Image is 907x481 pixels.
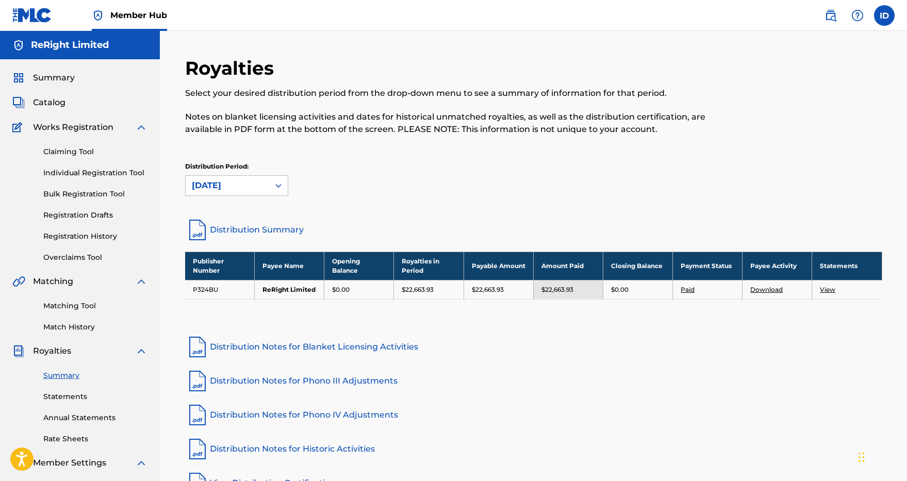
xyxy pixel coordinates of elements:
img: Works Registration [12,121,26,134]
p: Select your desired distribution period from the drop-down menu to see a summary of information f... [185,87,722,99]
div: Help [847,5,868,26]
img: Accounts [12,39,25,52]
a: Distribution Notes for Historic Activities [185,437,882,461]
span: Member Settings [33,457,106,469]
div: [DATE] [192,179,263,192]
span: Matching [33,275,73,288]
img: expand [135,121,147,134]
a: Registration Drafts [43,210,147,221]
p: $22,663.93 [472,285,504,294]
th: Opening Balance [324,252,394,280]
th: Payee Activity [743,252,812,280]
a: Registration History [43,231,147,242]
a: Bulk Registration Tool [43,189,147,200]
th: Royalties in Period [394,252,464,280]
p: $0.00 [332,285,350,294]
h2: Royalties [185,57,279,80]
img: Catalog [12,96,25,109]
img: pdf [185,369,210,393]
a: Distribution Summary [185,218,882,242]
img: help [851,9,864,22]
div: User Menu [874,5,895,26]
a: Paid [681,286,695,293]
p: Notes on blanket licensing activities and dates for historical unmatched royalties, as well as th... [185,111,722,136]
img: distribution-summary-pdf [185,218,210,242]
td: ReRight Limited [255,280,324,299]
img: pdf [185,335,210,359]
a: Distribution Notes for Phono IV Adjustments [185,403,882,427]
span: Works Registration [33,121,113,134]
img: Matching [12,275,25,288]
a: Match History [43,322,147,333]
a: Claiming Tool [43,146,147,157]
a: View [820,286,835,293]
p: Distribution Period: [185,162,288,171]
img: expand [135,275,147,288]
p: $22,663.93 [541,285,573,294]
th: Publisher Number [185,252,255,280]
a: Individual Registration Tool [43,168,147,178]
a: Rate Sheets [43,434,147,444]
span: Member Hub [110,9,167,21]
span: Royalties [33,345,71,357]
img: expand [135,345,147,357]
h5: ReRight Limited [31,39,109,51]
th: Payable Amount [464,252,533,280]
img: Royalties [12,345,25,357]
th: Payment Status [672,252,742,280]
a: Overclaims Tool [43,252,147,263]
span: Catalog [33,96,65,109]
img: search [824,9,837,22]
img: pdf [185,437,210,461]
img: Top Rightsholder [92,9,104,22]
span: Summary [33,72,75,84]
img: Summary [12,72,25,84]
th: Amount Paid [533,252,603,280]
td: P324BU [185,280,255,299]
th: Closing Balance [603,252,672,280]
a: Public Search [820,5,841,26]
a: Annual Statements [43,412,147,423]
a: Matching Tool [43,301,147,311]
a: SummarySummary [12,72,75,84]
th: Statements [812,252,882,280]
img: expand [135,457,147,469]
a: Distribution Notes for Blanket Licensing Activities [185,335,882,359]
div: Drag [859,442,865,473]
a: Download [750,286,783,293]
a: Distribution Notes for Phono III Adjustments [185,369,882,393]
p: $0.00 [611,285,629,294]
a: Statements [43,391,147,402]
iframe: Resource Center [878,318,907,401]
p: $22,663.93 [402,285,434,294]
a: Summary [43,370,147,381]
th: Payee Name [255,252,324,280]
img: MLC Logo [12,8,52,23]
a: CatalogCatalog [12,96,65,109]
iframe: Chat Widget [855,432,907,481]
img: pdf [185,403,210,427]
